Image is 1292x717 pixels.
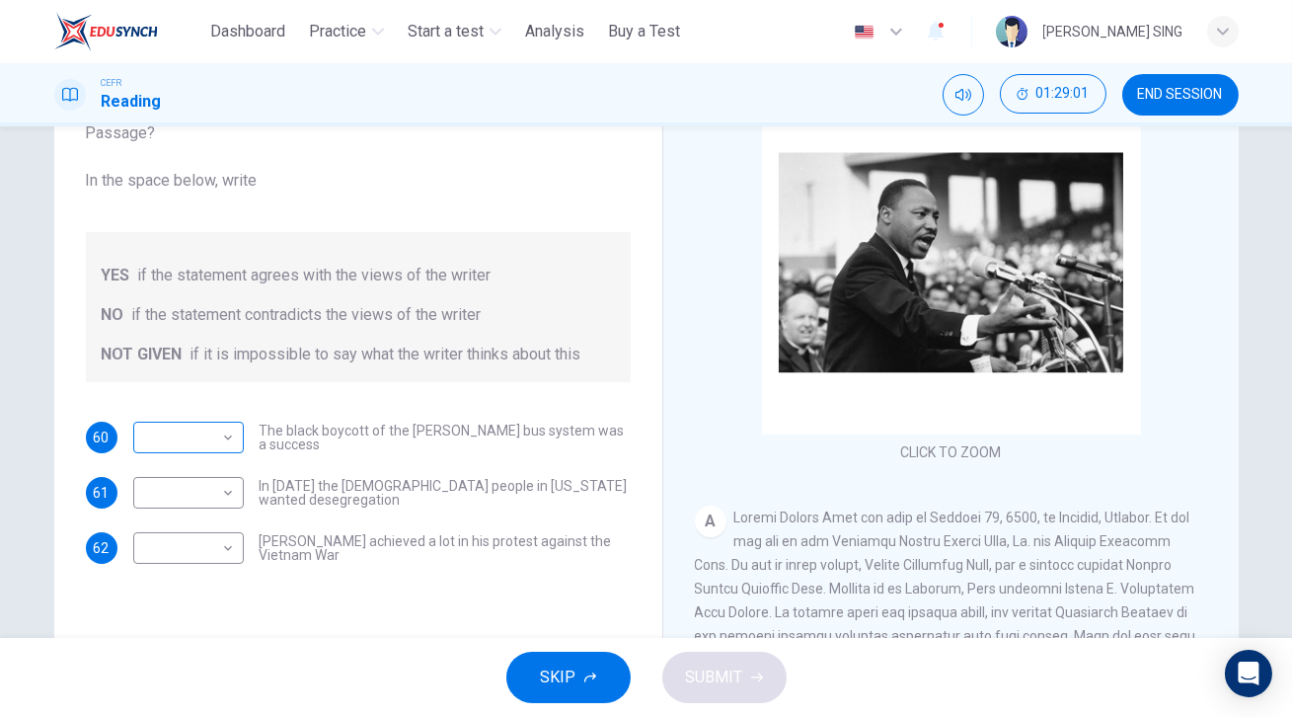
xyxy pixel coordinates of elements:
[102,264,130,287] span: YES
[86,98,631,193] span: Do the following statements agree with the information given in the Reading Passage? In the space...
[102,90,162,114] h1: Reading
[94,486,110,500] span: 61
[506,652,631,703] button: SKIP
[202,14,293,49] button: Dashboard
[260,479,631,507] span: In [DATE] the [DEMOGRAPHIC_DATA] people in [US_STATE] wanted desegregation
[695,506,726,537] div: A
[1000,74,1106,116] div: Hide
[400,14,509,49] button: Start a test
[517,14,592,49] button: Analysis
[525,20,584,43] span: Analysis
[1036,86,1090,102] span: 01:29:01
[94,541,110,555] span: 62
[102,303,124,327] span: NO
[54,12,203,51] a: ELTC logo
[408,20,484,43] span: Start a test
[1138,87,1223,103] span: END SESSION
[138,264,492,287] span: if the statement agrees with the views of the writer
[1122,74,1239,116] button: END SESSION
[102,76,122,90] span: CEFR
[852,25,876,40] img: en
[54,12,158,51] img: ELTC logo
[94,431,110,444] span: 60
[608,20,680,43] span: Buy a Test
[190,343,581,366] span: if it is impossible to say what the writer thinks about this
[600,14,688,49] button: Buy a Test
[541,664,576,691] span: SKIP
[1225,650,1272,697] div: Open Intercom Messenger
[210,20,285,43] span: Dashboard
[1043,20,1183,43] div: [PERSON_NAME] SING
[943,74,984,116] div: Mute
[996,16,1027,47] img: Profile picture
[132,303,482,327] span: if the statement contradicts the views of the writer
[301,14,392,49] button: Practice
[309,20,366,43] span: Practice
[102,343,183,366] span: NOT GIVEN
[260,534,631,562] span: [PERSON_NAME] achieved a lot in his protest against the Vietnam War
[260,424,631,451] span: The black boycott of the [PERSON_NAME] bus system was a success
[1000,74,1106,114] button: 01:29:01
